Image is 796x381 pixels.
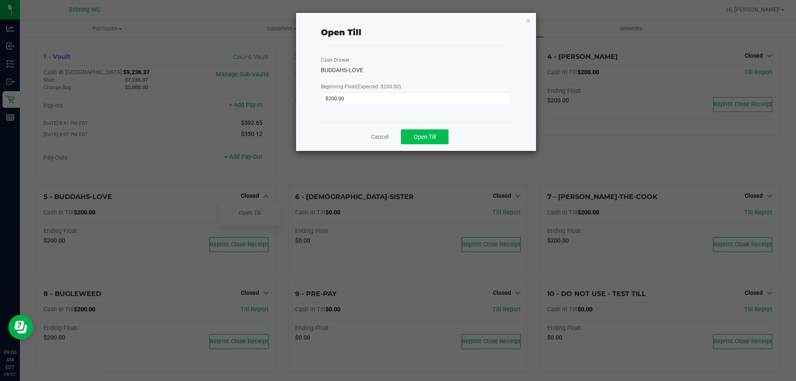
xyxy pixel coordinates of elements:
[356,84,401,90] span: (Expected: $200.00)
[321,26,362,39] div: Open Till
[321,84,401,90] span: Beginning Float
[371,133,388,141] a: Cancel
[401,129,449,144] button: Open Till
[321,56,349,64] label: Cash Drawer
[321,66,511,75] div: BUDDAHS-LOVE
[414,133,436,140] span: Open Till
[8,315,33,340] iframe: Resource center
